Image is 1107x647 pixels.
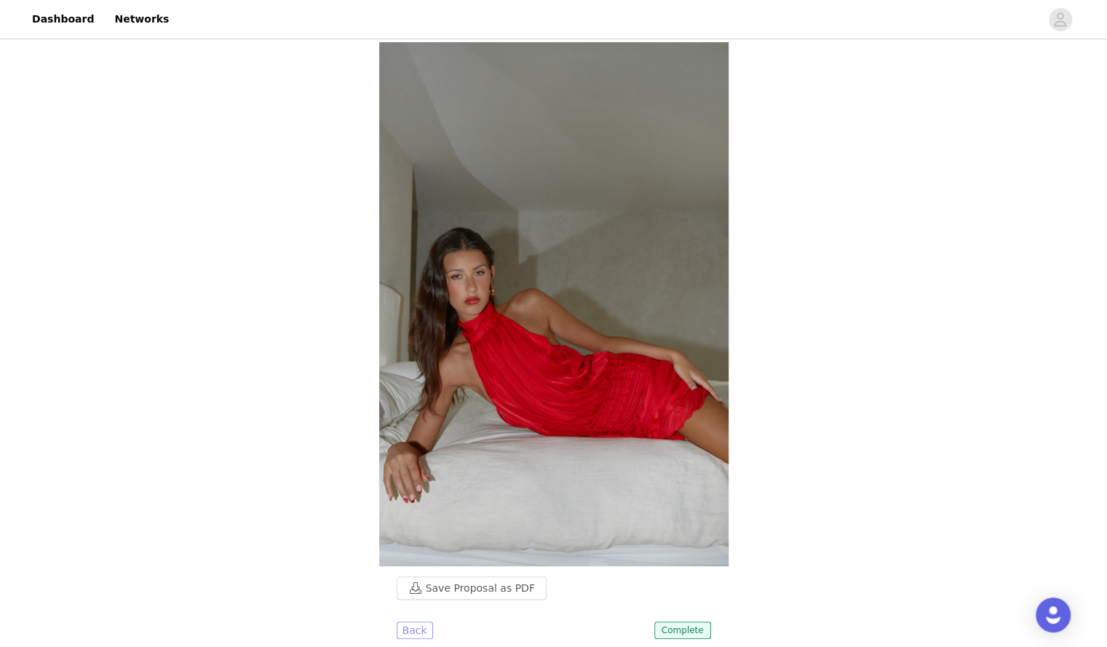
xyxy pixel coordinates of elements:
[1036,598,1071,632] div: Open Intercom Messenger
[1053,8,1067,31] div: avatar
[397,622,433,639] button: Back
[23,3,103,36] a: Dashboard
[106,3,178,36] a: Networks
[654,622,711,639] span: Complete
[379,42,729,566] img: campaign image
[397,576,547,600] button: Save Proposal as PDF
